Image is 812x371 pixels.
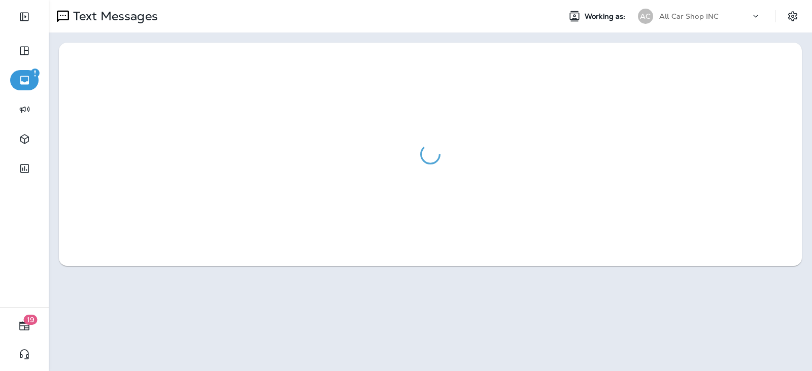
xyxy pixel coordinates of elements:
[10,7,39,27] button: Expand Sidebar
[69,9,158,24] p: Text Messages
[24,315,38,325] span: 19
[10,316,39,336] button: 19
[659,12,719,20] p: All Car Shop INC
[784,7,802,25] button: Settings
[585,12,628,21] span: Working as:
[638,9,653,24] div: AC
